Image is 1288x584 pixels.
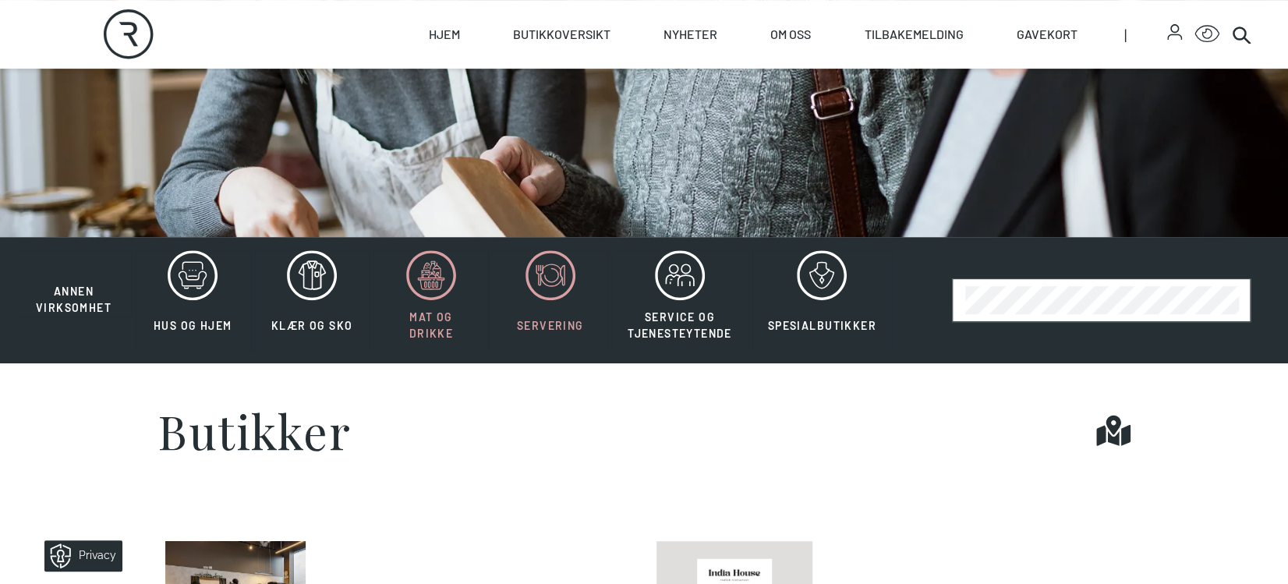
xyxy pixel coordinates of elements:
button: Hus og hjem [135,250,251,351]
h1: Butikker [157,407,351,454]
span: Annen virksomhet [36,285,111,314]
button: Spesialbutikker [752,250,893,351]
button: Open Accessibility Menu [1194,22,1219,47]
span: Service og tjenesteytende [628,310,732,340]
button: Servering [492,250,608,351]
span: Mat og drikke [409,310,453,340]
span: Spesialbutikker [768,319,876,332]
span: Servering [517,319,584,332]
button: Service og tjenesteytende [611,250,748,351]
iframe: Manage Preferences [16,535,143,576]
button: Klær og sko [254,250,370,351]
button: Annen virksomhet [16,250,132,317]
span: Klær og sko [271,319,352,332]
span: Hus og hjem [154,319,232,332]
button: Mat og drikke [373,250,489,351]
